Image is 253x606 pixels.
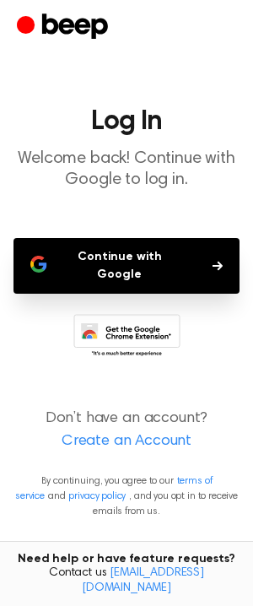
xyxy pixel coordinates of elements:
a: Beep [17,11,112,44]
h1: Log In [13,108,240,135]
p: By continuing, you agree to our and , and you opt in to receive emails from us. [13,473,240,519]
a: [EMAIL_ADDRESS][DOMAIN_NAME] [82,567,204,594]
button: Continue with Google [13,238,240,294]
p: Welcome back! Continue with Google to log in. [13,149,240,191]
a: Create an Account [17,430,236,453]
p: Don’t have an account? [13,408,240,453]
span: Contact us [10,566,243,596]
a: privacy policy [68,491,126,501]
